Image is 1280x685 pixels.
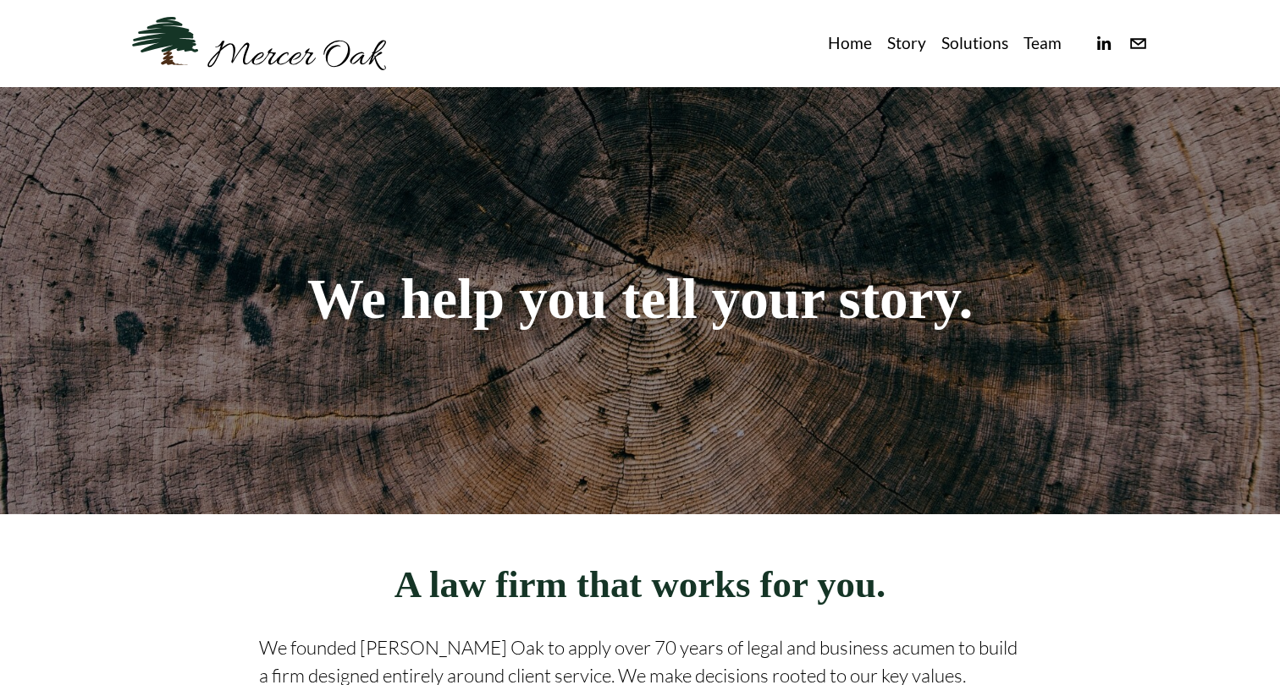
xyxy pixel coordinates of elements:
a: Story [887,30,926,58]
h2: A law firm that works for you. [259,564,1021,606]
a: info@merceroaklaw.com [1128,34,1148,53]
a: Solutions [941,30,1008,58]
a: Team [1023,30,1062,58]
a: Home [828,30,872,58]
a: linkedin-unauth [1094,34,1113,53]
h1: We help you tell your story. [259,270,1021,329]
